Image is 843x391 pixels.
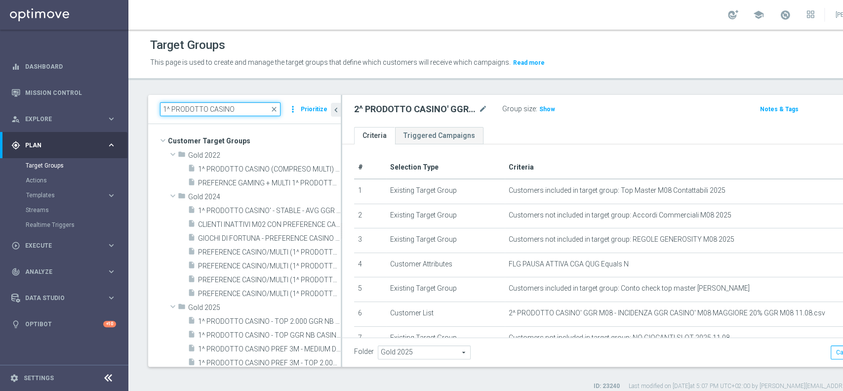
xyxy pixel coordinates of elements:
[25,269,107,275] span: Analyze
[539,106,555,113] span: Show
[25,243,107,249] span: Execute
[188,178,196,189] i: insert_drive_file
[354,228,386,253] td: 3
[11,320,117,328] button: lightbulb Optibot +10
[26,176,103,184] a: Actions
[386,326,504,351] td: Existing Target Group
[512,57,546,68] button: Read more
[24,375,54,381] a: Settings
[198,262,341,270] span: PREFERENCE CASINO/MULTI (1^ PRODOTTO CASINO GGR M12) - GGR CASINO M12 &gt;300- TOP 2.001/4.000 (G...
[26,158,127,173] div: Target Groups
[11,294,107,303] div: Data Studio
[160,102,281,116] input: Quick find group or folder
[178,303,186,314] i: folder
[509,186,725,195] span: Customers included in target group: Top Master M08 Contattabili 2025
[479,103,487,115] i: mode_edit
[11,115,20,124] i: person_search
[26,191,117,199] button: Templates keyboard_arrow_right
[188,304,341,312] span: Gold 2025
[395,127,483,144] a: Triggered Campaigns
[11,141,107,150] div: Plan
[198,179,341,187] span: PREFERNCE GAMING &#x2B; MULTI 1^ PRODOTTO CASINO - CON RACCOLTA IN CALO &gt;50% M06 VS M05 -esclu...
[386,302,504,326] td: Customer List
[26,162,103,170] a: Target Groups
[107,293,116,303] i: keyboard_arrow_right
[11,294,117,302] button: Data Studio keyboard_arrow_right
[11,267,107,276] div: Analyze
[509,284,750,293] span: Customers included in target group: Conto check top master [PERSON_NAME]
[11,115,117,123] div: person_search Explore keyboard_arrow_right
[188,275,196,286] i: insert_drive_file
[10,374,19,383] i: settings
[25,53,116,80] a: Dashboard
[188,289,196,300] i: insert_drive_file
[178,150,186,162] i: folder
[150,38,225,52] h1: Target Groups
[26,203,127,217] div: Streams
[198,220,341,229] span: CLIENTI INATTIVI M02 CON PREFERENCE CASINO/MULTI (1^ PRODOTTO CASINO GGR M01) - NON APPLICARE REG...
[198,317,341,326] span: 1^ PRODOTTO CASINO - TOP 2.000 GGR NB CASINO M05 06.06
[188,358,196,369] i: insert_drive_file
[11,242,117,250] button: play_circle_outline Execute keyboard_arrow_right
[198,165,341,174] span: 1^ PRODOTTO CASINO (COMPRESO MULTI) - MEDIA GIOCATO GIORNO &gt;100 -MARGINE LORDO TRA 0% E 15% -E...
[107,140,116,150] i: keyboard_arrow_right
[168,134,341,148] span: Customer Target Groups
[536,105,537,113] label: :
[26,192,107,198] div: Templates
[509,235,734,244] span: Customers not included in target group: REGOLE GENEROSITY M08 2025
[188,206,196,217] i: insert_drive_file
[188,233,196,245] i: insert_drive_file
[11,80,116,106] div: Mission Control
[198,359,341,367] span: 1^ PRODOTTO CASINO PREF 3M - TOP 2.000 GGR CASINO M03 04.04
[11,63,117,71] button: equalizer Dashboard
[288,102,298,116] i: more_vert
[759,104,800,115] button: Notes & Tags
[11,311,116,337] div: Optibot
[188,261,196,272] i: insert_drive_file
[107,267,116,276] i: keyboard_arrow_right
[753,9,764,20] span: school
[331,103,341,117] button: chevron_left
[198,248,341,257] span: PREFERENCE CASINO/MULTI (1^ PRODOTTO CASINO GGR M12) - GGR CASINO M12 &gt;300 - TOP 1/500 (GGR M1...
[11,141,20,150] i: gps_fixed
[188,164,196,175] i: insert_drive_file
[509,309,825,317] span: 2^ PRODOTTO CASINO' GGR M08 - INCIDENZA GGR CASINO' M08 MAGGIORE 20% GGR M08 11.08.csv
[26,192,97,198] span: Templates
[509,260,629,268] span: FLG PAUSA ATTIVA CGA QUG Equals N
[25,311,103,337] a: Optibot
[188,316,196,328] i: insert_drive_file
[594,382,620,391] label: ID: 23240
[386,204,504,228] td: Existing Target Group
[11,89,117,97] button: Mission Control
[11,62,20,71] i: equalizer
[354,326,386,351] td: 7
[11,141,117,149] div: gps_fixed Plan keyboard_arrow_right
[198,234,341,243] span: GIOCHI DI FORTUNA - PREFERENCE CASINO - TOP 1/500 (GGR M04) - STABLE/PREFERENCE MULTI 1^ PRODOTTO...
[11,320,20,329] i: lightbulb
[11,268,117,276] button: track_changes Analyze keyboard_arrow_right
[188,193,341,201] span: Gold 2024
[25,142,107,148] span: Plan
[386,179,504,204] td: Existing Target Group
[26,188,127,203] div: Templates
[11,267,20,276] i: track_changes
[188,330,196,342] i: insert_drive_file
[188,219,196,231] i: insert_drive_file
[299,103,329,116] button: Prioritize
[386,277,504,302] td: Existing Target Group
[25,80,116,106] a: Mission Control
[188,344,196,355] i: insert_drive_file
[331,105,341,115] i: chevron_left
[11,53,116,80] div: Dashboard
[178,192,186,203] i: folder
[509,163,534,171] span: Criteria
[198,276,341,284] span: PREFERENCE CASINO/MULTI (1^ PRODOTTO CASINO GGR M12) - GGR CASINO M12 &gt;300- TOP 4.001/6000 (GG...
[509,211,731,219] span: Customers not included in target group: Accordi Commerciali M08 2025
[354,277,386,302] td: 5
[107,241,116,250] i: keyboard_arrow_right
